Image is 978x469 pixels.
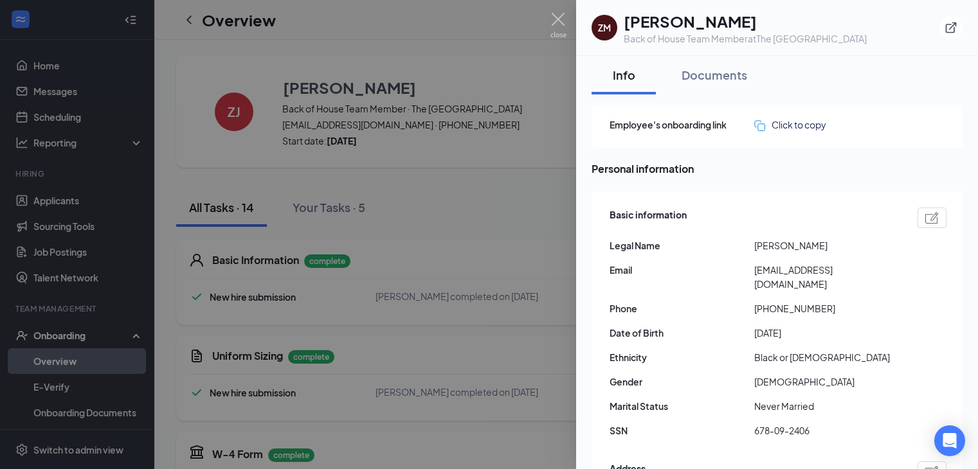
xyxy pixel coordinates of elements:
[624,32,867,45] div: Back of House Team Member at The [GEOGRAPHIC_DATA]
[610,350,754,364] span: Ethnicity
[754,120,765,131] img: click-to-copy.71757273a98fde459dfc.svg
[754,375,899,389] span: [DEMOGRAPHIC_DATA]
[610,208,687,228] span: Basic information
[939,16,963,39] button: ExternalLink
[598,21,611,34] div: ZM
[682,67,747,83] div: Documents
[934,425,965,456] div: Open Intercom Messenger
[610,326,754,340] span: Date of Birth
[624,10,867,32] h1: [PERSON_NAME]
[754,423,899,438] span: 678-09-2406
[754,326,899,340] span: [DATE]
[610,263,754,277] span: Email
[610,301,754,315] span: Phone
[610,375,754,389] span: Gender
[754,238,899,252] span: [PERSON_NAME]
[754,350,899,364] span: Black or [DEMOGRAPHIC_DATA]
[604,67,643,83] div: Info
[754,118,826,132] button: Click to copy
[610,238,754,252] span: Legal Name
[754,301,899,315] span: [PHONE_NUMBER]
[754,263,899,291] span: [EMAIL_ADDRESS][DOMAIN_NAME]
[610,118,754,132] span: Employee's onboarding link
[610,423,754,438] span: SSN
[945,21,957,34] svg: ExternalLink
[592,161,963,177] span: Personal information
[754,399,899,413] span: Never Married
[610,399,754,413] span: Marital Status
